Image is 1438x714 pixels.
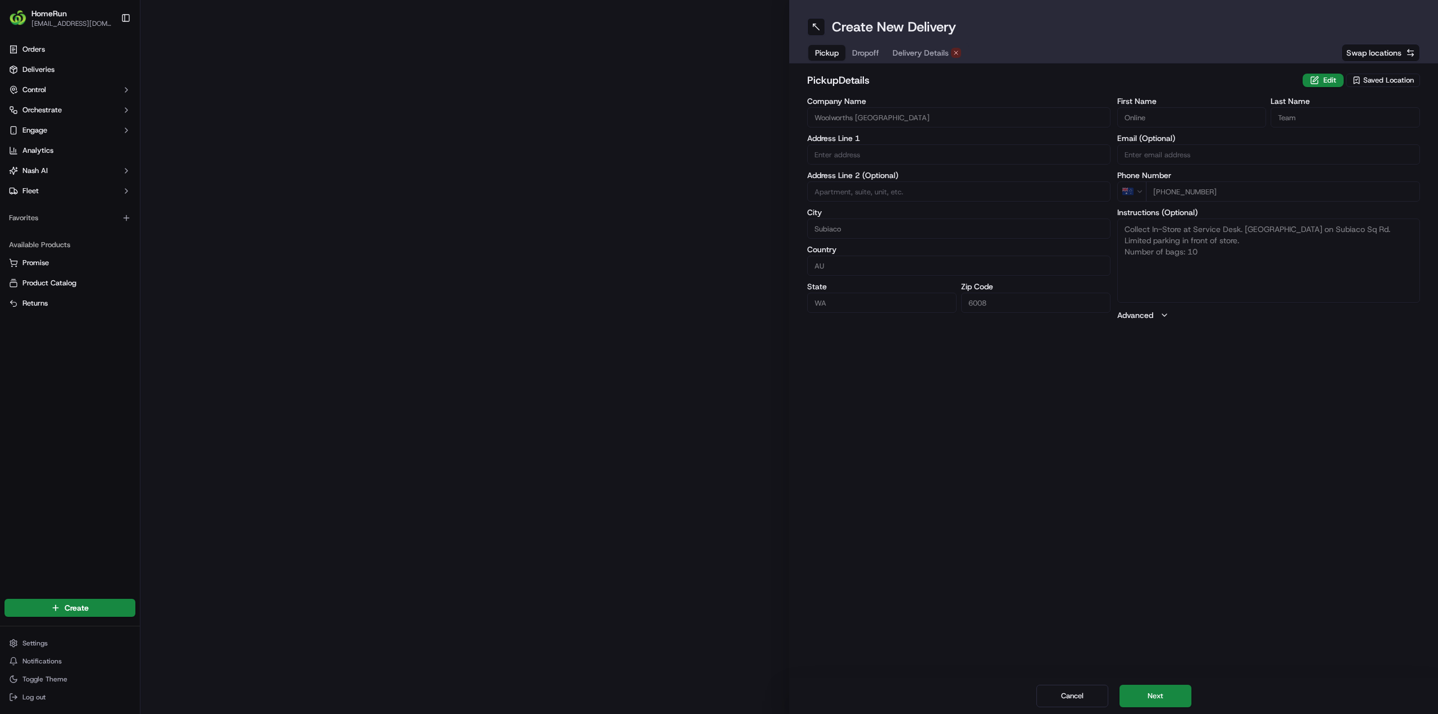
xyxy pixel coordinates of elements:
img: HomeRun [9,9,27,27]
label: City [807,208,1111,216]
div: Favorites [4,209,135,227]
label: Company Name [807,97,1111,105]
span: Swap locations [1346,47,1401,58]
span: Notifications [22,657,62,666]
label: Email (Optional) [1117,134,1421,142]
span: Saved Location [1363,75,1414,85]
textarea: Collect In-Store at Service Desk. [GEOGRAPHIC_DATA] on Subiaco Sq Rd. Limited parking in front of... [1117,219,1421,303]
span: Dropoff [852,47,879,58]
span: Orders [22,44,45,54]
button: Orchestrate [4,101,135,119]
input: Enter city [807,219,1111,239]
button: Advanced [1117,310,1421,321]
span: Engage [22,125,47,135]
input: Enter phone number [1146,181,1421,202]
a: Promise [9,258,131,268]
a: Analytics [4,142,135,160]
span: Log out [22,693,45,702]
button: HomeRun [31,8,67,19]
a: Product Catalog [9,278,131,288]
label: Zip Code [961,283,1111,290]
span: Orchestrate [22,105,62,115]
label: Country [807,245,1111,253]
label: Instructions (Optional) [1117,208,1421,216]
span: Control [22,85,46,95]
a: Orders [4,40,135,58]
button: Edit [1303,74,1344,87]
a: Returns [9,298,131,308]
span: Delivery Details [893,47,949,58]
button: Swap locations [1341,44,1420,62]
button: Control [4,81,135,99]
span: Product Catalog [22,278,76,288]
label: Address Line 1 [807,134,1111,142]
input: Enter country [807,256,1111,276]
button: Cancel [1036,685,1108,707]
button: Engage [4,121,135,139]
button: Returns [4,294,135,312]
button: Fleet [4,182,135,200]
span: Promise [22,258,49,268]
label: First Name [1117,97,1267,105]
a: Deliveries [4,61,135,79]
button: Next [1120,685,1191,707]
span: Fleet [22,186,39,196]
span: Returns [22,298,48,308]
input: Enter zip code [961,293,1111,313]
h1: Create New Delivery [832,18,956,36]
h2: pickup Details [807,72,1296,88]
label: Address Line 2 (Optional) [807,171,1111,179]
button: Log out [4,689,135,705]
span: Deliveries [22,65,54,75]
button: Notifications [4,653,135,669]
label: Advanced [1117,310,1153,321]
button: [EMAIL_ADDRESS][DOMAIN_NAME] [31,19,112,28]
label: Last Name [1271,97,1420,105]
input: Enter last name [1271,107,1420,128]
button: Nash AI [4,162,135,180]
input: Enter state [807,293,957,313]
input: Enter address [807,144,1111,165]
input: Enter first name [1117,107,1267,128]
input: Enter company name [807,107,1111,128]
button: Create [4,599,135,617]
input: Apartment, suite, unit, etc. [807,181,1111,202]
span: Settings [22,639,48,648]
span: Create [65,602,89,613]
span: Analytics [22,145,53,156]
span: Nash AI [22,166,48,176]
button: Product Catalog [4,274,135,292]
input: Enter email address [1117,144,1421,165]
label: State [807,283,957,290]
span: Toggle Theme [22,675,67,684]
button: Saved Location [1346,72,1420,88]
button: HomeRunHomeRun[EMAIL_ADDRESS][DOMAIN_NAME] [4,4,116,31]
label: Phone Number [1117,171,1421,179]
button: Toggle Theme [4,671,135,687]
button: Promise [4,254,135,272]
span: Pickup [815,47,839,58]
div: Available Products [4,236,135,254]
button: Settings [4,635,135,651]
